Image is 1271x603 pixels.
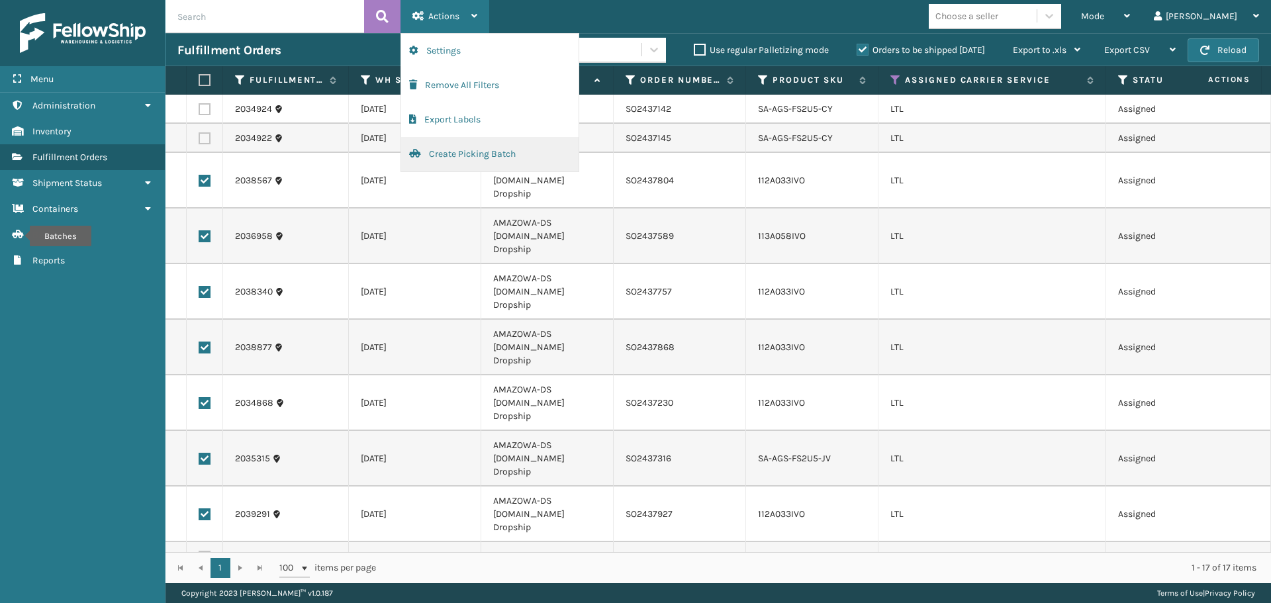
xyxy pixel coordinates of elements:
label: Fulfillment Order Id [250,74,323,86]
td: Assigned [1106,375,1239,431]
a: 2034868 [235,396,273,410]
td: [DATE] [349,153,481,209]
p: Copyright 2023 [PERSON_NAME]™ v 1.0.187 [181,583,333,603]
span: Inventory [32,126,71,137]
td: SO2437757 [614,264,746,320]
td: LTL [878,124,1106,153]
td: [DATE] [349,431,481,487]
span: Export CSV [1104,44,1150,56]
td: AMAZOWA-DS [DOMAIN_NAME] Dropship [481,209,614,264]
button: Reload [1188,38,1259,62]
label: WH Ship By Date [375,74,455,86]
td: AMAZOWA-DS [DOMAIN_NAME] Dropship [481,264,614,320]
a: 1 [211,558,230,578]
span: Reports [32,255,65,266]
td: AMAZOWA-DS [DOMAIN_NAME] Dropship [481,431,614,487]
a: 2038567 [235,174,272,187]
td: [DATE] [349,375,481,431]
span: Fulfillment Orders [32,152,107,163]
td: Assigned [1106,264,1239,320]
a: 113A058IVO [758,230,806,242]
a: 112A033IVO [758,397,805,408]
span: Batches [32,229,66,240]
td: LTL [878,375,1106,431]
a: SA-AGS-FS2U5-JV [758,453,831,464]
td: [DATE] [349,264,481,320]
label: Orders to be shipped [DATE] [857,44,985,56]
button: Settings [401,34,579,68]
a: 2034922 [235,132,272,145]
td: LTL [878,95,1106,124]
button: Create Picking Batch [401,137,579,171]
td: Assigned [1106,153,1239,209]
td: SO2437241 [614,542,746,571]
a: 113A058IVO [758,551,806,562]
td: Assigned [1106,487,1239,542]
td: SO2437927 [614,487,746,542]
td: Assigned [1106,124,1239,153]
td: [DATE] [349,320,481,375]
label: Use regular Palletizing mode [694,44,829,56]
a: 2038340 [235,285,273,299]
td: Assigned [1106,320,1239,375]
a: 2034925 [235,550,272,563]
td: LTL [878,431,1106,487]
td: LTL [878,487,1106,542]
td: LTL [878,264,1106,320]
span: Shipment Status [32,177,102,189]
a: 2039291 [235,508,270,521]
a: 112A033IVO [758,286,805,297]
span: items per page [279,558,376,578]
button: Remove All Filters [401,68,579,103]
td: LTL [878,153,1106,209]
div: 1 - 17 of 17 items [395,561,1256,575]
td: SO2437589 [614,209,746,264]
td: SO2437868 [614,320,746,375]
span: Mode [1081,11,1104,22]
td: [DATE] [349,209,481,264]
a: 112A033IVO [758,342,805,353]
span: Actions [1166,69,1258,91]
td: SO2437316 [614,431,746,487]
td: AMAZOWA-DS [DOMAIN_NAME] Dropship [481,153,614,209]
a: SA-AGS-FS2U5-CY [758,103,833,115]
a: 2036958 [235,230,273,243]
td: LTL [878,320,1106,375]
td: Assigned [1106,209,1239,264]
img: logo [20,13,146,53]
td: [DATE] [349,542,481,571]
td: AMAZOWA-DS [DOMAIN_NAME] Dropship [481,487,614,542]
td: SO2437145 [614,124,746,153]
td: [DATE] [349,487,481,542]
td: SO2437804 [614,153,746,209]
td: [DATE] [349,95,481,124]
span: Export to .xls [1013,44,1066,56]
span: 100 [279,561,299,575]
td: Assigned [1106,542,1239,571]
span: Containers [32,203,78,214]
label: Order Number [640,74,720,86]
a: SA-AGS-FS2U5-CY [758,132,833,144]
a: 112A033IVO [758,175,805,186]
div: Choose a seller [935,9,998,23]
button: Export Labels [401,103,579,137]
td: SO2437230 [614,375,746,431]
td: AMAZOWA-DS [DOMAIN_NAME] Dropship [481,320,614,375]
label: Assigned Carrier Service [905,74,1080,86]
span: Administration [32,100,95,111]
label: Status [1133,74,1213,86]
a: 2038877 [235,341,272,354]
a: 2035315 [235,452,270,465]
a: Privacy Policy [1205,588,1255,598]
td: AMAZOWA-DS [DOMAIN_NAME] Dropship [481,375,614,431]
td: SO2437142 [614,95,746,124]
td: CSNSMA Wayfair [481,542,614,571]
td: LTL [878,542,1106,571]
a: 112A033IVO [758,508,805,520]
a: Terms of Use [1157,588,1203,598]
a: 2034924 [235,103,272,116]
td: Assigned [1106,431,1239,487]
label: Product SKU [773,74,853,86]
span: Menu [30,73,54,85]
td: [DATE] [349,124,481,153]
